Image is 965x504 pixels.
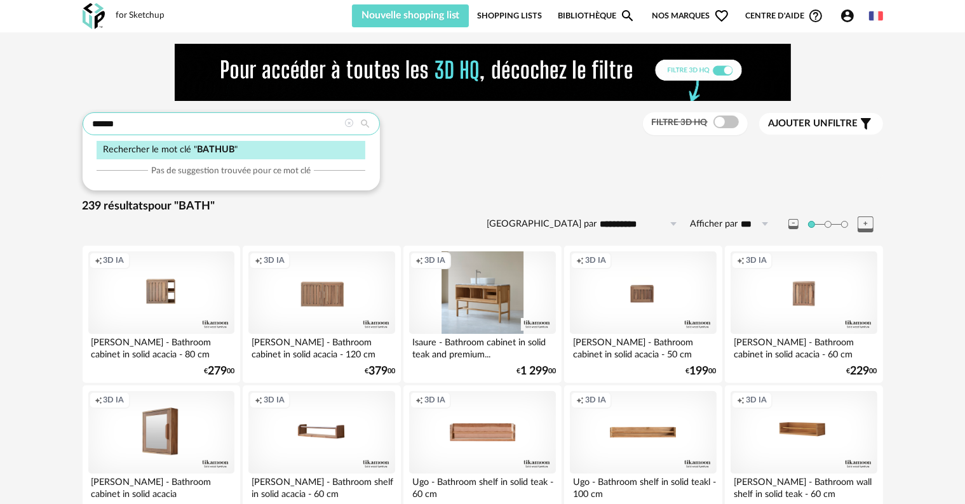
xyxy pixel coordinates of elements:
span: Creation icon [576,395,584,405]
div: € 00 [365,367,395,376]
span: 3D IA [104,395,125,405]
span: Heart Outline icon [714,8,729,23]
span: Pas de suggestion trouvée pour ce mot clé [151,165,311,176]
span: Creation icon [737,395,745,405]
div: [PERSON_NAME] - Bathroom cabinet in solid acacia - 50 cm [570,334,716,359]
div: Ugo - Bathroom shelf in solid teakl - 100 cm [570,474,716,499]
div: [PERSON_NAME] - Bathroom cabinet in solid acacia [88,474,234,499]
span: Creation icon [255,255,262,265]
a: Creation icon 3D IA [PERSON_NAME] - Bathroom cabinet in solid acacia - 80 cm €27900 [83,246,240,383]
span: Filtre 3D HQ [652,118,708,127]
span: pour "BATH" [149,201,215,212]
div: € 00 [847,367,877,376]
span: Account Circle icon [840,8,861,23]
span: 3D IA [746,395,767,405]
span: Creation icon [415,255,423,265]
div: € 00 [204,367,234,376]
span: BATHUB [197,145,234,154]
img: fr [869,9,883,23]
span: 3D IA [264,395,285,405]
img: FILTRE%20HQ%20NEW_V1%20(4).gif [175,44,791,101]
button: Nouvelle shopping list [352,4,469,27]
span: Creation icon [95,395,102,405]
div: € 00 [686,367,717,376]
img: OXP [83,3,105,29]
div: [PERSON_NAME] - Bathroom cabinet in solid acacia - 60 cm [731,334,877,359]
a: Creation icon 3D IA [PERSON_NAME] - Bathroom cabinet in solid acacia - 50 cm €19900 [564,246,722,383]
span: filtre [769,117,858,130]
span: 3D IA [104,255,125,265]
span: 3D IA [746,255,767,265]
a: Creation icon 3D IA Isaure - Bathroom cabinet in solid teak and premium... €1 29900 [403,246,561,383]
span: Filter icon [858,116,874,131]
span: 3D IA [424,255,445,265]
span: 199 [690,367,709,376]
a: Shopping Lists [477,4,542,27]
div: Rechercher le mot clé " " [97,141,365,159]
div: for Sketchup [116,10,165,22]
span: Centre d'aideHelp Circle Outline icon [745,8,823,23]
a: BibliothèqueMagnify icon [558,4,635,27]
span: 3D IA [264,255,285,265]
span: 379 [368,367,388,376]
span: Nouvelle shopping list [361,10,460,20]
span: Ajouter un [769,119,828,128]
div: [PERSON_NAME] - Bathroom shelf in solid acacia - 60 cm [248,474,395,499]
span: 229 [851,367,870,376]
div: € 00 [516,367,556,376]
div: [PERSON_NAME] - Bathroom cabinet in solid acacia - 80 cm [88,334,234,359]
span: 279 [208,367,227,376]
span: Creation icon [255,395,262,405]
div: Ugo - Bathroom shelf in solid teak - 60 cm [409,474,555,499]
label: Afficher par [691,218,738,230]
span: Creation icon [737,255,745,265]
div: 239 résultats [83,199,883,214]
span: Creation icon [576,255,584,265]
span: Account Circle icon [840,8,855,23]
button: Ajouter unfiltre Filter icon [759,113,883,135]
span: 3D IA [585,255,606,265]
span: 3D IA [424,395,445,405]
span: 3D IA [585,395,606,405]
div: [PERSON_NAME] - Bathroom wall shelf in solid teak - 60 cm [731,474,877,499]
span: Creation icon [95,255,102,265]
a: Creation icon 3D IA [PERSON_NAME] - Bathroom cabinet in solid acacia - 60 cm €22900 [725,246,882,383]
span: Creation icon [415,395,423,405]
span: Magnify icon [620,8,635,23]
div: [PERSON_NAME] - Bathroom cabinet in solid acacia - 120 cm [248,334,395,359]
a: Creation icon 3D IA [PERSON_NAME] - Bathroom cabinet in solid acacia - 120 cm €37900 [243,246,400,383]
span: Nos marques [652,4,729,27]
span: Help Circle Outline icon [808,8,823,23]
div: Isaure - Bathroom cabinet in solid teak and premium... [409,334,555,359]
span: 1 299 [520,367,548,376]
label: [GEOGRAPHIC_DATA] par [487,218,597,230]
